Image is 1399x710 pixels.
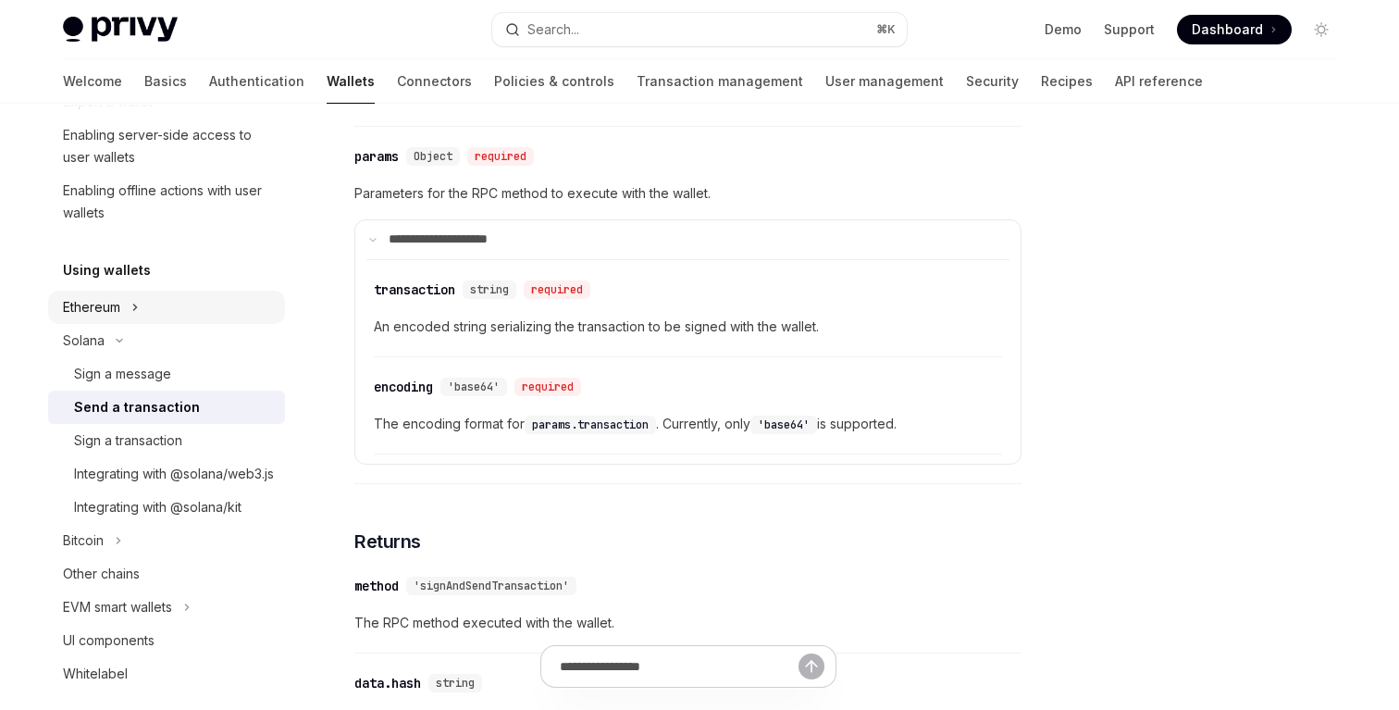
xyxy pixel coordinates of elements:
[1115,59,1203,104] a: API reference
[354,147,399,166] div: params
[514,378,581,396] div: required
[48,357,285,391] a: Sign a message
[397,59,472,104] a: Connectors
[560,646,799,687] input: Ask a question...
[799,654,824,679] button: Send message
[48,524,285,557] button: Toggle Bitcoin section
[354,577,399,595] div: method
[1306,15,1336,44] button: Toggle dark mode
[525,416,656,434] code: params.transaction
[63,596,172,618] div: EVM smart wallets
[63,17,178,43] img: light logo
[48,591,285,624] button: Toggle EVM smart wallets section
[63,563,140,585] div: Other chains
[374,280,455,299] div: transaction
[492,13,907,46] button: Open search
[63,59,122,104] a: Welcome
[74,463,274,485] div: Integrating with @solana/web3.js
[414,579,569,593] span: 'signAndSendTransaction'
[448,380,500,394] span: 'base64'
[48,557,285,591] a: Other chains
[966,59,1019,104] a: Security
[825,59,944,104] a: User management
[48,324,285,357] button: Toggle Solana section
[74,396,200,418] div: Send a transaction
[48,391,285,424] a: Send a transaction
[494,59,614,104] a: Policies & controls
[63,124,274,168] div: Enabling server-side access to user wallets
[1192,20,1263,39] span: Dashboard
[48,624,285,657] a: UI components
[63,259,151,281] h5: Using wallets
[63,330,105,352] div: Solana
[1041,59,1093,104] a: Recipes
[637,59,803,104] a: Transaction management
[374,378,433,396] div: encoding
[48,174,285,230] a: Enabling offline actions with user wallets
[48,457,285,491] a: Integrating with @solana/web3.js
[1045,20,1082,39] a: Demo
[63,180,274,224] div: Enabling offline actions with user wallets
[750,416,817,434] code: 'base64'
[327,59,375,104] a: Wallets
[524,280,590,299] div: required
[527,19,579,41] div: Search...
[354,529,421,554] span: Returns
[48,118,285,174] a: Enabling server-side access to user wallets
[74,430,182,452] div: Sign a transaction
[876,22,896,37] span: ⌘ K
[1104,20,1155,39] a: Support
[63,529,104,552] div: Bitcoin
[1177,15,1292,44] a: Dashboard
[63,296,120,318] div: Ethereum
[354,182,1021,205] span: Parameters for the RPC method to execute with the wallet.
[74,363,171,385] div: Sign a message
[354,612,1021,634] span: The RPC method executed with the wallet.
[374,413,1002,435] span: The encoding format for . Currently, only is supported.
[144,59,187,104] a: Basics
[209,59,304,104] a: Authentication
[470,282,509,297] span: string
[414,149,452,164] span: Object
[48,424,285,457] a: Sign a transaction
[74,496,241,518] div: Integrating with @solana/kit
[63,663,128,685] div: Whitelabel
[467,147,534,166] div: required
[48,657,285,691] a: Whitelabel
[48,491,285,524] a: Integrating with @solana/kit
[48,291,285,324] button: Toggle Ethereum section
[63,629,155,652] div: UI components
[374,316,1002,338] span: An encoded string serializing the transaction to be signed with the wallet.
